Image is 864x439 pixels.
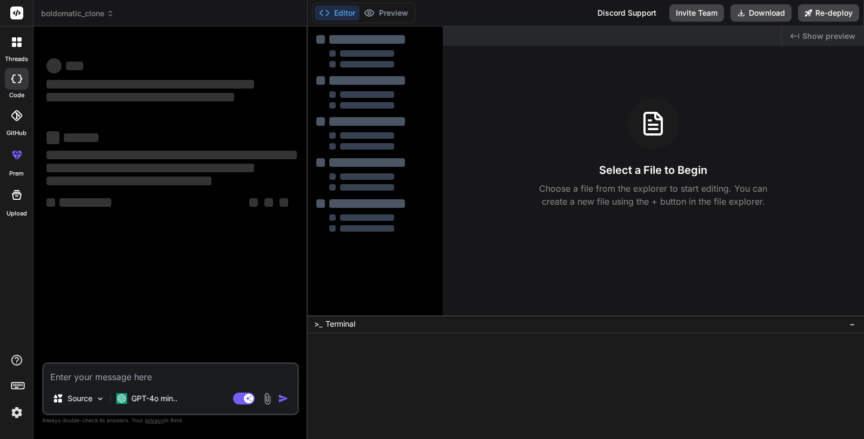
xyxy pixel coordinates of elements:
button: Download [730,4,792,22]
span: ‌ [46,177,211,185]
span: ‌ [249,198,258,207]
span: Show preview [802,31,855,42]
img: icon [278,393,289,404]
p: Choose a file from the explorer to start editing. You can create a new file using the + button in... [532,182,774,208]
button: Preview [360,5,413,21]
span: − [849,319,855,329]
span: ‌ [46,58,62,73]
span: ‌ [64,133,98,142]
span: ‌ [46,198,55,207]
span: >_ [314,319,322,329]
span: privacy [145,417,164,423]
button: Re-deploy [798,4,859,22]
p: Source [68,393,92,404]
span: Terminal [325,319,355,329]
label: prem [9,169,24,178]
span: ‌ [46,164,254,172]
img: settings [8,403,26,422]
img: attachment [261,393,274,405]
label: Upload [6,209,27,218]
span: ‌ [66,62,83,70]
span: ‌ [46,80,254,89]
span: ‌ [280,198,288,207]
label: threads [5,55,28,64]
h3: Select a File to Begin [599,163,707,178]
button: Editor [315,5,360,21]
span: ‌ [264,198,273,207]
p: Always double-check its answers. Your in Bind [42,415,299,426]
div: Discord Support [591,4,663,22]
button: Invite Team [669,4,724,22]
span: ‌ [46,151,297,159]
button: − [847,315,858,333]
span: boldomatic_clone [41,8,114,19]
label: GitHub [6,129,26,138]
span: ‌ [46,131,59,144]
img: Pick Models [96,394,105,403]
p: GPT-4o min.. [131,393,177,404]
span: ‌ [46,93,234,102]
label: code [9,91,24,100]
span: ‌ [59,198,111,207]
img: GPT-4o mini [116,393,127,404]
